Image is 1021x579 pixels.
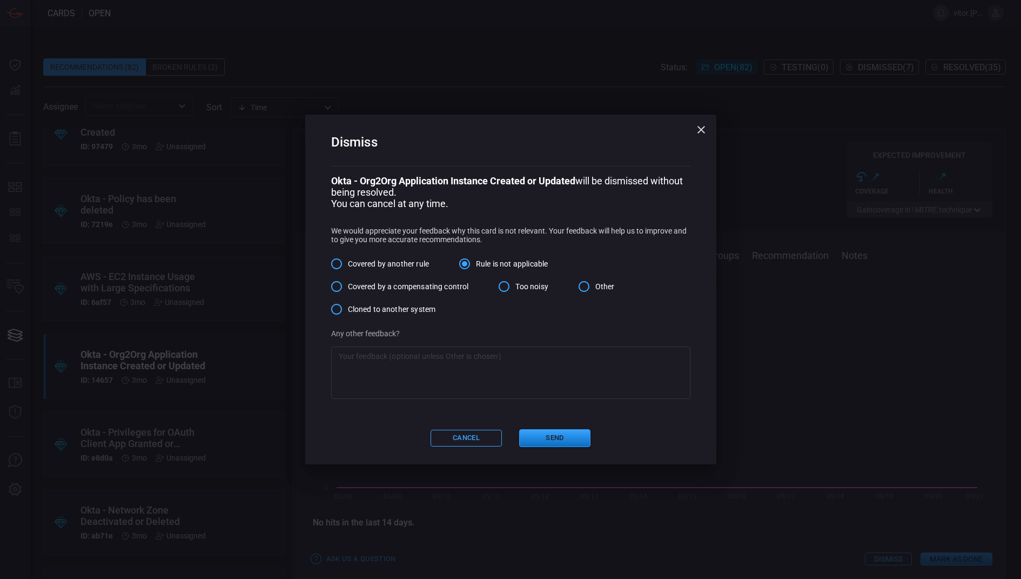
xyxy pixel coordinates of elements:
[348,281,469,292] span: Covered by a compensating control
[476,258,548,270] span: Rule is not applicable
[331,198,690,209] p: You can cancel at any time.
[515,281,548,292] span: Too noisy
[331,329,690,338] p: Any other feedback?
[595,281,615,292] span: Other
[331,175,690,198] p: will be dismissed without being resolved.
[431,430,502,447] button: Cancel
[519,429,590,447] button: Send
[331,227,690,244] p: We would appreciate your feedback why this card is not relevant. Your feedback will help us to im...
[348,304,436,315] span: Cloned to another system
[331,132,690,166] h2: Dismiss
[348,258,429,270] span: Covered by another rule
[331,175,575,187] b: Okta - Org2Org Application Instance Created or Updated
